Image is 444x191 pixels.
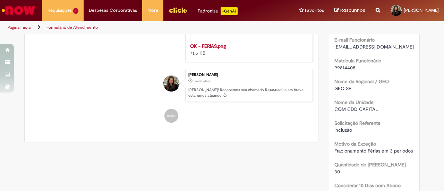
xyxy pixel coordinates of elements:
a: OK - FERIAS.png [190,43,226,49]
img: click_logo_yellow_360x200.png [169,5,187,15]
span: Fracionamento Férias em 3 períodos [334,148,413,154]
b: Quantidade de [PERSON_NAME] [334,162,406,168]
div: 71.5 KB [190,43,306,57]
p: +GenAi [221,7,238,15]
span: um dia atrás [194,79,210,83]
b: Solicitação Referente [334,120,381,126]
div: Padroniza [198,7,238,15]
span: Favoritos [305,7,324,14]
span: More [147,7,158,14]
span: [PERSON_NAME] [404,7,439,13]
time: 26/08/2025 20:59:42 [194,79,210,83]
li: Nicole Kelly Oliveira [30,69,313,102]
span: Requisições [48,7,72,14]
span: [EMAIL_ADDRESS][DOMAIN_NAME] [334,44,414,50]
img: ServiceNow [1,3,36,17]
b: Motivo da Exceção [334,141,376,147]
span: Inclusão [334,127,352,133]
a: Página inicial [8,25,32,30]
a: Formulário de Atendimento [46,25,98,30]
p: [PERSON_NAME]! Recebemos seu chamado R13450360 e em breve estaremos atuando. [188,87,309,98]
span: 1 [73,8,78,14]
span: GEO SP [334,85,352,92]
b: Nome da Regional / GEO [334,78,389,85]
b: Matrícula Funcionário [334,58,381,64]
span: COM CDD CAPITAL [334,106,378,112]
a: Rascunhos [334,7,365,14]
span: 99814408 [334,64,356,71]
ul: Trilhas de página [5,21,291,34]
span: Rascunhos [340,7,365,14]
div: [PERSON_NAME] [188,73,309,77]
span: Despesas Corporativas [89,7,137,14]
b: E-mail Funcionário [334,37,375,43]
div: Nicole Kelly Oliveira [163,76,179,92]
b: Nome da Unidade [334,99,374,105]
span: 30 [334,168,340,175]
